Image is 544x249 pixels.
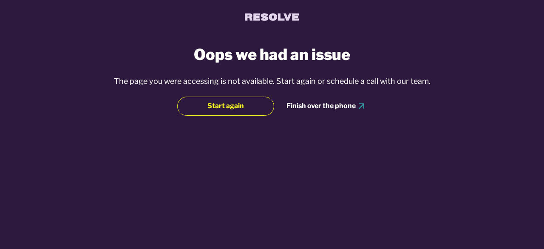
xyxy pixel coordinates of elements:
button: Start again [177,97,274,115]
div: The page you were accessing is not available. Start again or schedule a call with our team. [114,76,431,86]
span: Start again [207,101,244,111]
button: Finish over the phone [286,100,367,112]
h2: Oops we had an issue [114,40,431,69]
div: Finish over the phone [286,101,356,111]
